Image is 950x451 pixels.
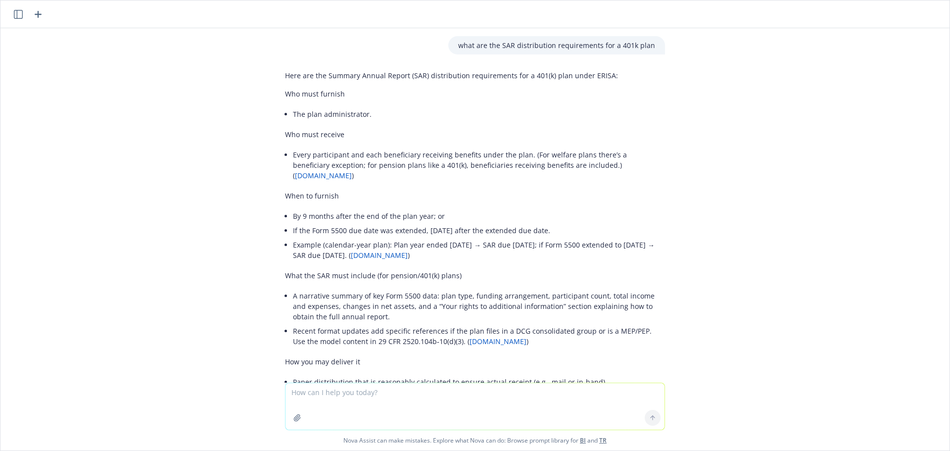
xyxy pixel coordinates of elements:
li: If the Form 5500 due date was extended, [DATE] after the extended due date. [293,223,665,238]
li: By 9 months after the end of the plan year; or [293,209,665,223]
a: TR [599,436,607,445]
p: Who must furnish [285,89,665,99]
li: Every participant and each beneficiary receiving benefits under the plan. (For welfare plans ther... [293,148,665,183]
li: A narrative summary of key Form 5500 data: plan type, funding arrangement, participant count, tot... [293,289,665,324]
li: Paper distribution that is reasonably calculated to ensure actual receipt (e.g., mail or in‑hand)... [293,375,665,400]
li: Recent format updates add specific references if the plan files in a DCG consolidated group or is... [293,324,665,349]
a: BI [580,436,586,445]
p: When to furnish [285,191,665,201]
a: [DOMAIN_NAME] [295,171,352,180]
li: The plan administrator. [293,107,665,121]
p: Who must receive [285,129,665,140]
a: [DOMAIN_NAME] [470,337,526,346]
p: How you may deliver it [285,356,665,367]
p: Here are the Summary Annual Report (SAR) distribution requirements for a 401(k) plan under ERISA: [285,70,665,81]
p: what are the SAR distribution requirements for a 401k plan [458,40,655,50]
a: [DOMAIN_NAME] [351,251,408,260]
span: Nova Assist can make mistakes. Explore what Nova can do: Browse prompt library for and [4,430,946,451]
p: What the SAR must include (for pension/401(k) plans) [285,270,665,281]
li: Example (calendar-year plan): Plan year ended [DATE] → SAR due [DATE]; if Form 5500 extended to [... [293,238,665,262]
